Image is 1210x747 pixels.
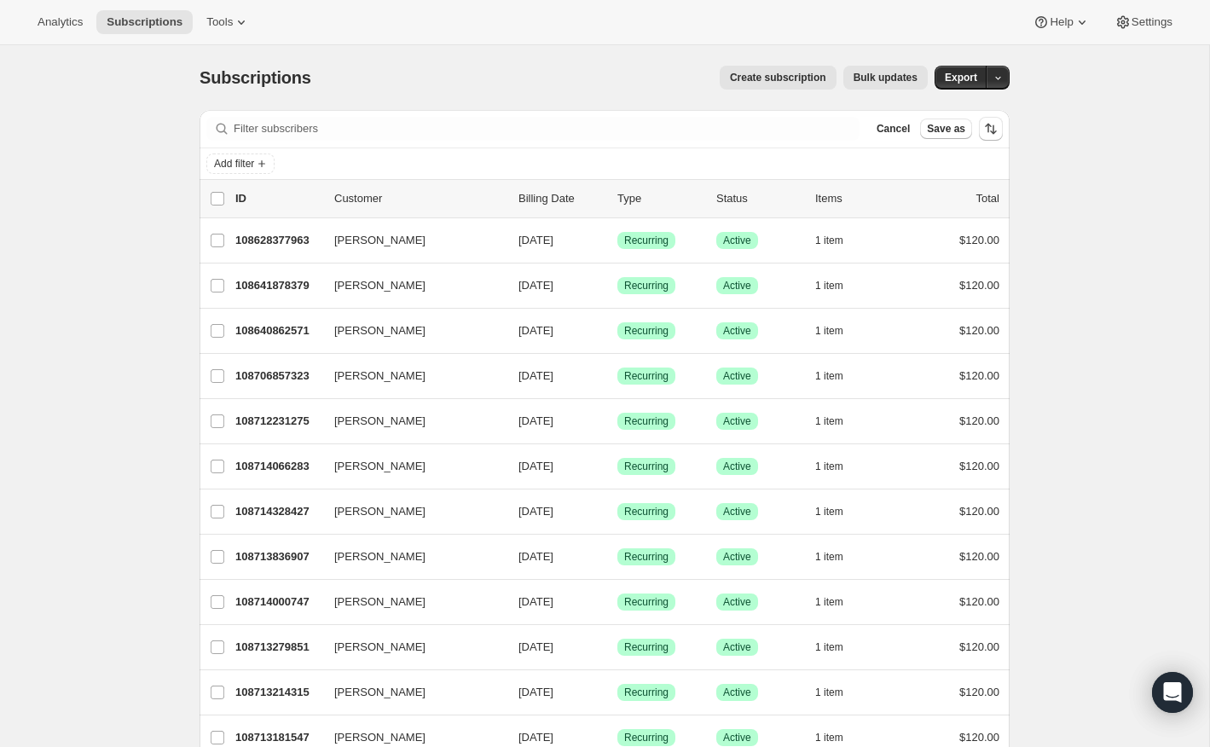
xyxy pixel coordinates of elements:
span: [DATE] [518,686,553,698]
span: 1 item [815,550,843,564]
span: Active [723,505,751,518]
span: $120.00 [959,234,999,246]
span: Recurring [624,324,669,338]
p: 108713279851 [235,639,321,656]
span: Active [723,324,751,338]
button: Cancel [870,119,917,139]
button: 1 item [815,274,862,298]
div: 108628377963[PERSON_NAME][DATE]SuccessRecurringSuccessActive1 item$120.00 [235,229,999,252]
span: 1 item [815,640,843,654]
span: Save as [927,122,965,136]
span: Active [723,640,751,654]
button: [PERSON_NAME] [324,634,495,661]
span: [DATE] [518,505,553,518]
span: 1 item [815,414,843,428]
button: [PERSON_NAME] [324,679,495,706]
button: Save as [920,119,972,139]
span: [DATE] [518,460,553,472]
span: Active [723,460,751,473]
span: Active [723,731,751,744]
button: [PERSON_NAME] [324,543,495,570]
span: [DATE] [518,731,553,744]
button: Settings [1104,10,1183,34]
span: Cancel [877,122,910,136]
span: 1 item [815,324,843,338]
span: Active [723,234,751,247]
span: 1 item [815,234,843,247]
span: 1 item [815,369,843,383]
input: Filter subscribers [234,117,860,141]
span: $120.00 [959,686,999,698]
span: $120.00 [959,414,999,427]
span: $120.00 [959,505,999,518]
span: [DATE] [518,234,553,246]
span: Active [723,414,751,428]
p: 108713836907 [235,548,321,565]
button: [PERSON_NAME] [324,408,495,435]
button: 1 item [815,545,862,569]
span: Subscriptions [107,15,182,29]
span: $120.00 [959,595,999,608]
span: [PERSON_NAME] [334,322,426,339]
p: 108706857323 [235,368,321,385]
span: 1 item [815,595,843,609]
span: 1 item [815,686,843,699]
span: 1 item [815,460,843,473]
span: Recurring [624,460,669,473]
span: Add filter [214,157,254,171]
div: 108706857323[PERSON_NAME][DATE]SuccessRecurringSuccessActive1 item$120.00 [235,364,999,388]
span: 1 item [815,279,843,292]
div: Type [617,190,703,207]
div: 108713279851[PERSON_NAME][DATE]SuccessRecurringSuccessActive1 item$120.00 [235,635,999,659]
p: ID [235,190,321,207]
span: $120.00 [959,279,999,292]
span: Subscriptions [200,68,311,87]
span: [PERSON_NAME] [334,684,426,701]
span: $120.00 [959,324,999,337]
div: 108713836907[PERSON_NAME][DATE]SuccessRecurringSuccessActive1 item$120.00 [235,545,999,569]
button: Add filter [206,153,275,174]
span: [PERSON_NAME] [334,458,426,475]
button: 1 item [815,635,862,659]
button: [PERSON_NAME] [324,362,495,390]
span: Active [723,550,751,564]
div: Open Intercom Messenger [1152,672,1193,713]
span: [DATE] [518,369,553,382]
span: [DATE] [518,324,553,337]
span: Recurring [624,279,669,292]
div: Items [815,190,900,207]
span: Recurring [624,595,669,609]
span: [DATE] [518,550,553,563]
div: 108714328427[PERSON_NAME][DATE]SuccessRecurringSuccessActive1 item$120.00 [235,500,999,524]
span: [PERSON_NAME] [334,594,426,611]
span: [DATE] [518,595,553,608]
button: Sort the results [979,117,1003,141]
span: Bulk updates [854,71,918,84]
span: [PERSON_NAME] [334,503,426,520]
button: 1 item [815,500,862,524]
button: 1 item [815,455,862,478]
span: 1 item [815,505,843,518]
span: Recurring [624,731,669,744]
span: [PERSON_NAME] [334,639,426,656]
span: [PERSON_NAME] [334,729,426,746]
button: 1 item [815,409,862,433]
span: [PERSON_NAME] [334,368,426,385]
button: Create subscription [720,66,837,90]
p: 108628377963 [235,232,321,249]
div: 108714066283[PERSON_NAME][DATE]SuccessRecurringSuccessActive1 item$120.00 [235,455,999,478]
span: [DATE] [518,414,553,427]
span: [PERSON_NAME] [334,232,426,249]
p: 108640862571 [235,322,321,339]
span: Recurring [624,686,669,699]
span: Recurring [624,414,669,428]
span: 1 item [815,731,843,744]
button: [PERSON_NAME] [324,272,495,299]
span: Recurring [624,640,669,654]
span: Active [723,279,751,292]
span: Create subscription [730,71,826,84]
span: Analytics [38,15,83,29]
span: $120.00 [959,369,999,382]
span: $120.00 [959,460,999,472]
span: $120.00 [959,731,999,744]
